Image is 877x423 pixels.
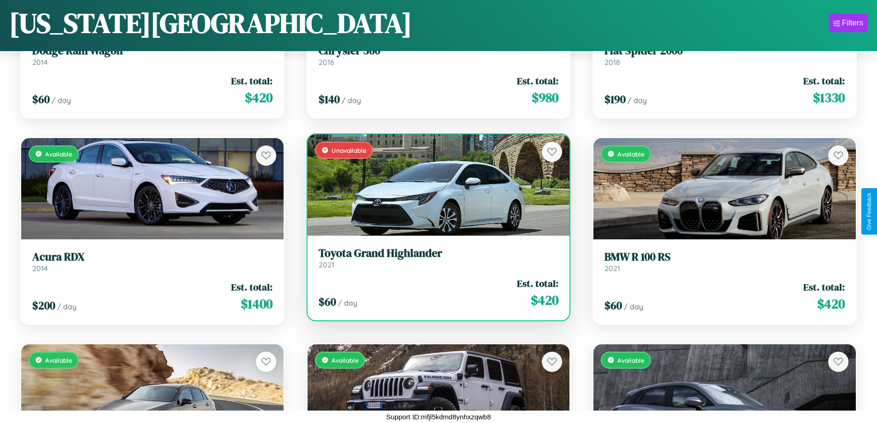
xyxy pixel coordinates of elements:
span: 2021 [319,260,334,269]
a: BMW R 100 RS2021 [604,250,845,273]
a: Chrysler 3002016 [319,44,559,67]
span: $ 1400 [241,295,273,313]
span: Available [331,356,359,364]
span: $ 420 [245,88,273,107]
span: Available [45,150,72,158]
span: $ 420 [531,291,558,309]
span: Est. total: [231,280,273,294]
span: / day [52,96,71,105]
span: $ 1330 [813,88,845,107]
h3: Chrysler 300 [319,44,559,58]
span: $ 60 [319,294,336,309]
span: / day [342,96,361,105]
span: $ 60 [32,92,50,107]
span: 2014 [32,264,48,273]
p: Support ID: mfjl5kdmd8ynhxzqwb8 [386,411,491,423]
span: $ 980 [532,88,558,107]
span: 2018 [604,58,620,67]
span: 2021 [604,264,620,273]
span: Est. total: [517,74,558,87]
span: $ 140 [319,92,340,107]
a: Fiat Spider 20002018 [604,44,845,67]
span: Available [617,150,645,158]
span: $ 60 [604,298,622,313]
span: Available [45,356,72,364]
span: Available [617,356,645,364]
span: Est. total: [803,280,845,294]
h3: Dodge Ram Wagon [32,44,273,58]
h3: BMW R 100 RS [604,250,845,264]
span: / day [57,302,76,311]
button: Filters [829,14,868,32]
span: 2014 [32,58,48,67]
span: Est. total: [231,74,273,87]
div: Give Feedback [866,193,872,230]
span: / day [338,298,357,307]
span: Unavailable [331,146,366,154]
h3: Toyota Grand Highlander [319,247,559,260]
h3: Acura RDX [32,250,273,264]
span: $ 190 [604,92,626,107]
span: 2016 [319,58,334,67]
a: Dodge Ram Wagon2014 [32,44,273,67]
span: Est. total: [803,74,845,87]
span: $ 420 [817,295,845,313]
span: / day [624,302,643,311]
h1: [US_STATE][GEOGRAPHIC_DATA] [9,4,412,42]
span: / day [627,96,647,105]
a: Acura RDX2014 [32,250,273,273]
div: Filters [842,18,863,28]
h3: Fiat Spider 2000 [604,44,845,58]
a: Toyota Grand Highlander2021 [319,247,559,269]
span: $ 200 [32,298,55,313]
span: Est. total: [517,277,558,290]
